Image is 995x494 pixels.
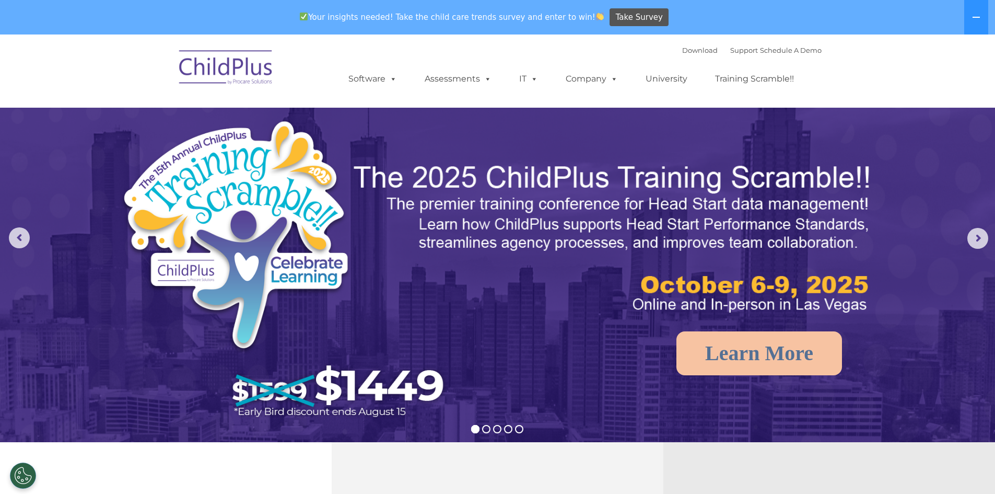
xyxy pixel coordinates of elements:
[682,46,822,54] font: |
[338,68,407,89] a: Software
[616,8,663,27] span: Take Survey
[682,46,718,54] a: Download
[730,46,758,54] a: Support
[760,46,822,54] a: Schedule A Demo
[596,13,604,20] img: 👏
[300,13,308,20] img: ✅
[10,463,36,489] button: Cookies Settings
[174,43,278,95] img: ChildPlus by Procare Solutions
[676,331,842,375] a: Learn More
[145,112,190,120] span: Phone number
[509,68,548,89] a: IT
[296,7,608,27] span: Your insights needed! Take the child care trends survey and enter to win!
[705,68,804,89] a: Training Scramble!!
[824,381,995,494] iframe: Chat Widget
[145,69,177,77] span: Last name
[610,8,669,27] a: Take Survey
[635,68,698,89] a: University
[414,68,502,89] a: Assessments
[555,68,628,89] a: Company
